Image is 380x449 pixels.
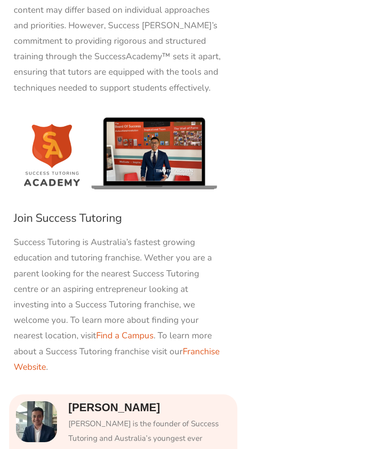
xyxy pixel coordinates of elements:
[68,402,231,415] h4: [PERSON_NAME]
[14,111,224,196] img: Success Tutoring Academy
[14,346,220,373] a: Franchise Website
[14,235,224,375] p: Success Tutoring is Australia’s fastest growing education and tutoring franchise. Wether you are ...
[16,402,57,443] img: Picture of Michael Black
[224,346,380,449] iframe: Chat Widget
[14,211,224,226] h2: Join Success Tutoring
[96,330,154,342] a: Find a Campus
